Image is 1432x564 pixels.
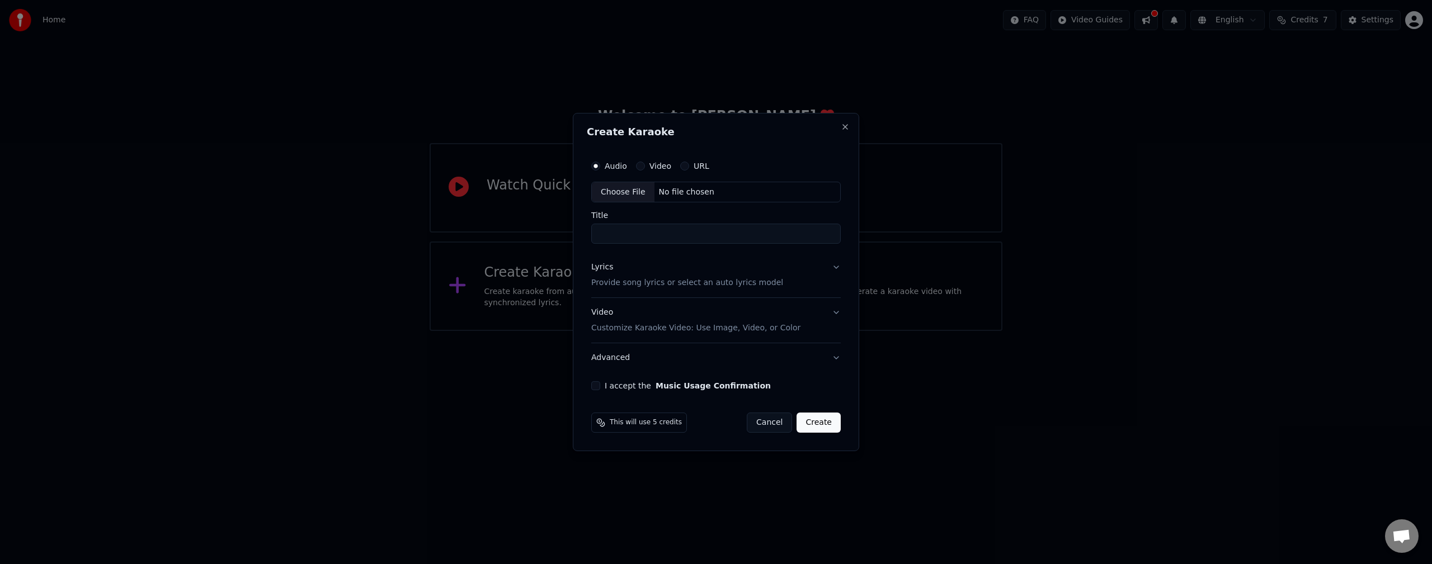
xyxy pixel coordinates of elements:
p: Customize Karaoke Video: Use Image, Video, or Color [591,323,800,334]
label: Video [649,162,671,170]
div: Choose File [592,182,654,202]
button: Advanced [591,343,841,372]
div: Video [591,307,800,334]
button: VideoCustomize Karaoke Video: Use Image, Video, or Color [591,298,841,343]
span: This will use 5 credits [610,418,682,427]
p: Provide song lyrics or select an auto lyrics model [591,278,783,289]
div: No file chosen [654,187,719,198]
label: I accept the [605,382,771,390]
button: LyricsProvide song lyrics or select an auto lyrics model [591,253,841,298]
button: Create [797,413,841,433]
h2: Create Karaoke [587,127,845,137]
div: Lyrics [591,262,613,273]
button: I accept the [656,382,771,390]
button: Cancel [747,413,792,433]
label: Title [591,212,841,220]
label: URL [694,162,709,170]
label: Audio [605,162,627,170]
